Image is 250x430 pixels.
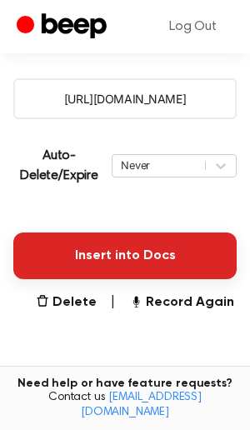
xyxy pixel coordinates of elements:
a: [EMAIL_ADDRESS][DOMAIN_NAME] [81,392,202,418]
div: Never [121,157,197,173]
a: Log Out [152,7,233,47]
button: Insert into Docs [13,232,237,279]
p: Auto-Delete/Expire [13,146,105,186]
a: Beep [17,11,111,43]
span: | [110,292,116,312]
span: Contact us [10,391,240,420]
button: Delete [36,292,97,312]
button: Record Again [129,292,234,312]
